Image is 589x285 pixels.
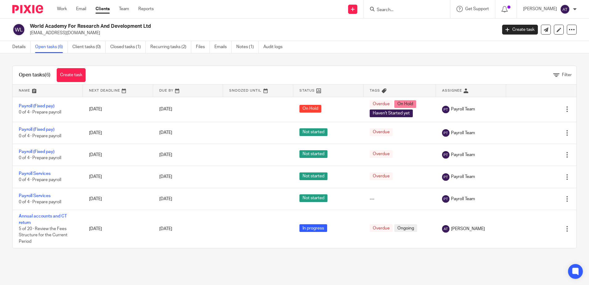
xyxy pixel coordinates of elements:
[465,7,489,11] span: Get Support
[299,128,327,136] span: Not started
[83,144,153,166] td: [DATE]
[299,150,327,158] span: Not started
[19,214,67,225] a: Annual accounts and CT return
[19,178,61,182] span: 0 of 4 · Prepare payroll
[159,197,172,201] span: [DATE]
[560,4,570,14] img: svg%3E
[159,131,172,135] span: [DATE]
[229,89,262,92] span: Snoozed Until
[159,227,172,231] span: [DATE]
[35,41,68,53] a: Open tasks (6)
[451,226,485,232] span: [PERSON_NAME]
[19,194,51,198] a: Payroll Services
[299,89,315,92] span: Status
[442,195,449,203] img: svg%3E
[83,122,153,144] td: [DATE]
[451,130,475,136] span: Payroll Team
[45,72,51,77] span: (6)
[57,6,67,12] a: Work
[370,89,380,92] span: Tags
[119,6,129,12] a: Team
[442,129,449,137] img: svg%3E
[19,104,55,108] a: Payroll (Fixed pay)
[19,200,61,204] span: 0 of 4 · Prepare payroll
[370,224,393,232] span: Overdue
[263,41,287,53] a: Audit logs
[19,227,67,244] span: 5 of 20 · Review the Fees Structure for the Current Period
[95,6,110,12] a: Clients
[159,153,172,157] span: [DATE]
[502,25,538,35] a: Create task
[19,72,51,78] h1: Open tasks
[83,97,153,122] td: [DATE]
[442,225,449,233] img: svg%3E
[442,151,449,159] img: svg%3E
[299,224,327,232] span: In progress
[83,188,153,210] td: [DATE]
[370,196,430,202] div: ---
[451,196,475,202] span: Payroll Team
[394,224,417,232] span: Ongoing
[214,41,232,53] a: Emails
[370,172,393,180] span: Overdue
[159,175,172,179] span: [DATE]
[196,41,210,53] a: Files
[451,174,475,180] span: Payroll Team
[562,73,572,77] span: Filter
[138,6,154,12] a: Reports
[159,107,172,111] span: [DATE]
[19,150,55,154] a: Payroll (Fixed pay)
[299,172,327,180] span: Not started
[30,30,493,36] p: [EMAIL_ADDRESS][DOMAIN_NAME]
[376,7,432,13] input: Search
[299,194,327,202] span: Not started
[19,127,55,132] a: Payroll (Fixed pay)
[12,23,25,36] img: svg%3E
[150,41,191,53] a: Recurring tasks (2)
[76,6,86,12] a: Email
[19,110,61,115] span: 0 of 4 · Prepare payroll
[72,41,106,53] a: Client tasks (0)
[19,134,61,138] span: 0 of 4 · Prepare payroll
[299,105,321,113] span: On Hold
[110,41,146,53] a: Closed tasks (1)
[370,109,413,117] span: Haven't Started yet
[370,100,393,108] span: Overdue
[451,106,475,112] span: Payroll Team
[19,156,61,160] span: 0 of 4 · Prepare payroll
[442,106,449,113] img: svg%3E
[442,173,449,181] img: svg%3E
[370,128,393,136] span: Overdue
[12,5,43,13] img: Pixie
[12,41,30,53] a: Details
[236,41,259,53] a: Notes (1)
[523,6,557,12] p: [PERSON_NAME]
[57,68,86,82] a: Create task
[451,152,475,158] span: Payroll Team
[394,100,416,108] span: On Hold
[19,171,51,176] a: Payroll Services
[83,166,153,188] td: [DATE]
[30,23,400,30] h2: World Academy For Research And Development Ltd
[370,150,393,158] span: Overdue
[83,210,153,248] td: [DATE]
